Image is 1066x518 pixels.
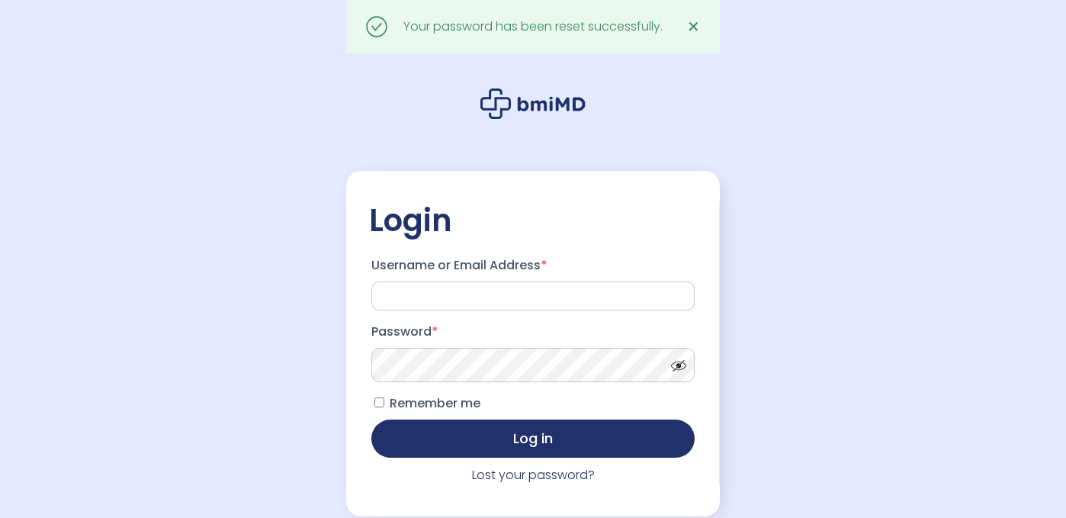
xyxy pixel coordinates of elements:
div: Your password has been reset successfully. [403,16,663,37]
label: Password [371,320,695,344]
a: ✕ [678,11,708,42]
input: Remember me [374,397,384,407]
a: Lost your password? [472,466,595,484]
button: Log in [371,420,695,458]
span: Remember me [390,394,480,412]
span: ✕ [687,16,700,37]
h2: Login [369,201,697,240]
label: Username or Email Address [371,253,695,278]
